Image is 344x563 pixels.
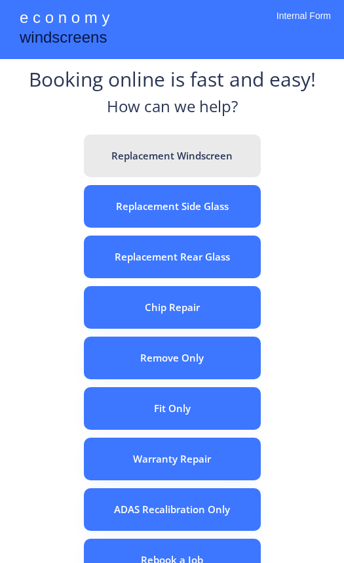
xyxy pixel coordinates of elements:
div: Internal Form [277,10,331,39]
div: e c o n o m y [20,7,109,31]
button: ADAS Recalibration Only [84,488,261,531]
button: Fit Only [84,387,261,430]
div: How can we help? [107,95,238,125]
button: Replacement Side Glass [84,185,261,228]
button: Replacement Windscreen [84,135,261,177]
button: Chip Repair [84,286,261,329]
div: windscreens [20,26,107,52]
button: Replacement Rear Glass [84,236,261,278]
button: Warranty Repair [84,438,261,480]
div: Booking online is fast and easy! [29,66,316,95]
button: Remove Only [84,337,261,379]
